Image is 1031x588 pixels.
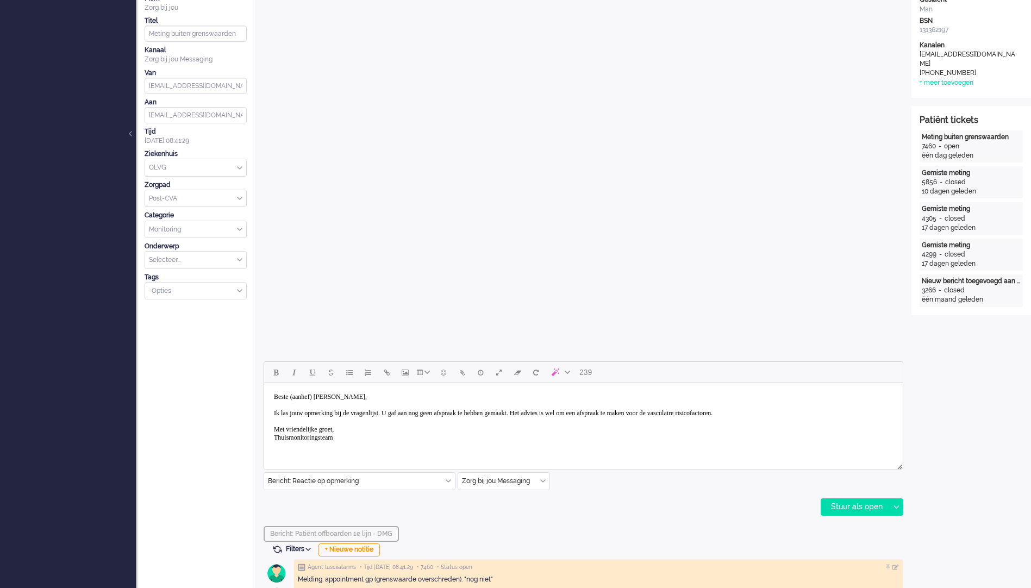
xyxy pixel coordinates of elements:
[298,564,305,571] img: ic_note_grey.svg
[936,142,944,151] div: -
[359,363,377,381] button: Numbered list
[922,214,936,223] div: 4305
[922,295,1021,304] div: één maand geleden
[322,363,340,381] button: Strikethrough
[508,363,527,381] button: Clear formatting
[922,223,1021,233] div: 17 dagen geleden
[920,41,1023,50] div: Kanalen
[922,286,936,295] div: 3266
[285,363,303,381] button: Italic
[377,363,396,381] button: Insert/edit link
[936,250,945,259] div: -
[298,575,899,584] div: Melding: appointment gp (grenswaarde overschreden). "nog niet"
[270,530,392,537] span: Bericht: Patiënt offboarden 1e lijn - DMG
[145,55,247,64] div: Zorg bij jou Messaging
[145,98,247,107] div: Aan
[527,363,545,381] button: Reset content
[920,50,1017,68] div: [EMAIL_ADDRESS][DOMAIN_NAME]
[922,204,1021,214] div: Gemiste meting
[922,187,1021,196] div: 10 dagen geleden
[145,242,247,251] div: Onderwerp
[417,564,433,571] span: • 7460
[936,214,945,223] div: -
[920,78,973,87] div: + meer toevoegen
[490,363,508,381] button: Fullscreen
[922,250,936,259] div: 4299
[922,151,1021,160] div: één dag geleden
[286,545,315,553] span: Filters
[145,273,247,282] div: Tags
[437,564,472,571] span: • Status open
[145,16,247,26] div: Titel
[579,368,592,377] span: 239
[396,363,414,381] button: Insert/edit image
[303,363,322,381] button: Underline
[308,564,356,571] span: Agent lusciialarms
[360,564,413,571] span: • Tijd [DATE] 08:41:29
[945,214,965,223] div: closed
[574,363,597,381] button: 239
[145,282,247,300] div: Select Tags
[145,127,247,146] div: [DATE] 08:41:29
[920,68,1017,78] div: [PHONE_NUMBER]
[936,286,944,295] div: -
[945,250,965,259] div: closed
[340,363,359,381] button: Bullet list
[920,114,1023,127] div: Patiënt tickets
[944,142,959,151] div: open
[937,178,945,187] div: -
[264,383,903,460] iframe: Rich Text Area
[922,142,936,151] div: 7460
[145,180,247,190] div: Zorgpad
[434,363,453,381] button: Emoticons
[145,3,247,12] div: Zorg bij jou
[266,363,285,381] button: Bold
[922,241,1021,250] div: Gemiste meting
[920,26,1023,35] div: 131362197
[414,363,434,381] button: Table
[145,211,247,220] div: Categorie
[264,526,399,542] button: Bericht: Patiënt offboarden 1e lijn - DMG
[920,5,1023,14] div: Man
[145,46,247,55] div: Kanaal
[922,133,1021,142] div: Meting buiten grenswaarden
[471,363,490,381] button: Delay message
[453,363,471,381] button: Add attachment
[145,127,247,136] div: Tijd
[263,560,290,587] img: avatar
[922,178,937,187] div: 5856
[922,259,1021,268] div: 17 dagen geleden
[945,178,966,187] div: closed
[318,543,380,556] div: + Nieuwe notitie
[545,363,574,381] button: AI
[145,68,247,78] div: Van
[893,460,903,470] div: Resize
[922,168,1021,178] div: Gemiste meting
[821,499,889,515] div: Stuur als open
[944,286,965,295] div: closed
[145,149,247,159] div: Ziekenhuis
[920,16,1023,26] div: BSN
[922,277,1021,286] div: Nieuw bericht toegevoegd aan gesprek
